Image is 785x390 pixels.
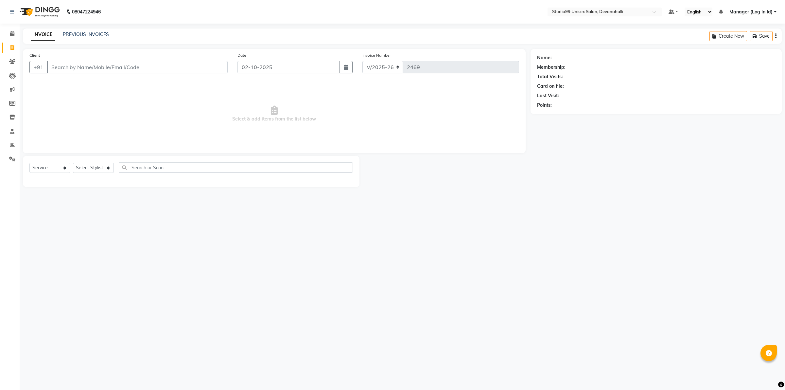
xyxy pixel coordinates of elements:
input: Search or Scan [119,162,353,173]
a: INVOICE [31,29,55,41]
label: Client [29,52,40,58]
div: Last Visit: [537,92,559,99]
iframe: chat widget [758,364,778,383]
div: Points: [537,102,552,109]
span: Select & add items from the list below [29,81,519,147]
button: +91 [29,61,48,73]
div: Card on file: [537,83,564,90]
a: PREVIOUS INVOICES [63,31,109,37]
input: Search by Name/Mobile/Email/Code [47,61,228,73]
button: Save [750,31,773,41]
label: Date [237,52,246,58]
button: Create New [709,31,747,41]
b: 08047224946 [72,3,101,21]
div: Total Visits: [537,73,563,80]
img: logo [17,3,61,21]
span: Manager (Log In Id) [729,9,773,15]
div: Membership: [537,64,566,71]
label: Invoice Number [362,52,391,58]
div: Name: [537,54,552,61]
